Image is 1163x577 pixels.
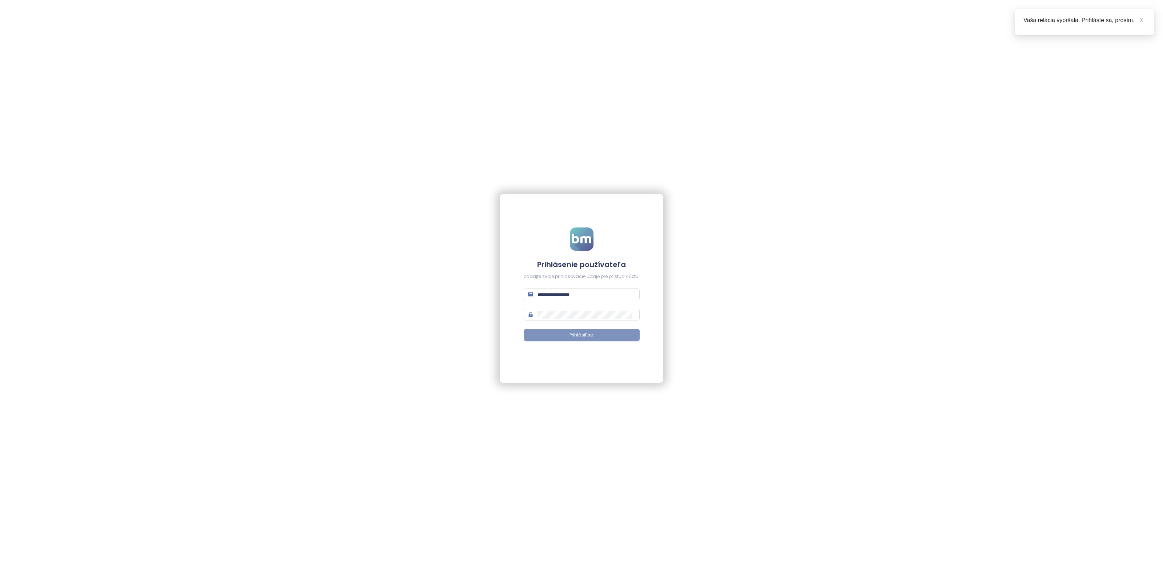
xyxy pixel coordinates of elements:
span: lock [528,312,533,317]
img: logo [570,227,593,251]
button: Prihlásiť sa [524,329,640,341]
span: mail [528,292,533,297]
div: Zadajte svoje prihlasovacie údaje pre prístup k účtu. [524,273,640,280]
span: Prihlásiť sa [570,332,593,339]
div: Vaša relácia vypršala. Prihláste sa, prosím. [1023,16,1146,25]
span: close [1139,17,1144,23]
h4: Prihlásenie používateľa [524,259,640,270]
